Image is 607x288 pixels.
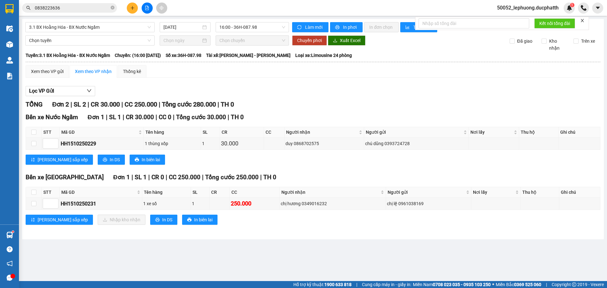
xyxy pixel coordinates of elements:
[60,198,142,210] td: HH1510250231
[365,140,468,147] div: chú dũng 0393724728
[286,129,358,136] span: Người nhận
[123,68,141,75] div: Thống kê
[293,281,352,288] span: Hỗ trợ kỹ thuật:
[142,187,191,198] th: Tên hàng
[492,4,564,12] span: 50052_lephuong.ducphatth
[362,281,411,288] span: Cung cấp máy in - giấy in:
[5,4,14,14] img: logo-vxr
[88,101,89,108] span: |
[292,35,327,46] button: Chuyển phơi
[570,3,574,7] sup: 1
[163,37,201,44] input: Chọn ngày
[123,113,124,121] span: |
[292,22,328,32] button: syncLàm mới
[228,113,229,121] span: |
[98,215,145,225] button: downloadNhập kho nhận
[127,3,138,14] button: plus
[285,140,363,147] div: duy 0868702575
[74,101,86,108] span: SL 2
[305,24,323,31] span: Làm mới
[205,174,259,181] span: Tổng cước 250.000
[433,282,491,287] strong: 0708 023 035 - 0935 103 250
[281,200,385,207] div: chị hương 0349016232
[473,189,514,196] span: Nơi lấy
[202,174,204,181] span: |
[514,282,541,287] strong: 0369 525 060
[130,155,165,165] button: printerIn biên lai
[26,53,110,58] b: Tuyến: 3.1 BX Hoằng Hóa - BX Nước Ngầm
[230,187,280,198] th: CC
[219,22,285,32] span: 16:00 - 36H-087.98
[400,22,437,32] button: bar-chartThống kê
[135,174,147,181] span: SL 1
[295,52,352,59] span: Loại xe: Limousine 24 phòng
[166,52,201,59] span: Số xe: 36H-087.98
[324,282,352,287] strong: 1900 633 818
[220,127,264,138] th: CR
[29,22,151,32] span: 3.1 BX Hoằng Hóa - BX Nước Ngầm
[201,127,220,138] th: SL
[405,25,411,30] span: bar-chart
[156,113,157,121] span: |
[35,4,109,11] input: Tìm tên, số ĐT hoặc mã đơn
[333,38,337,43] span: download
[413,281,491,288] span: Miền Nam
[113,174,130,181] span: Đơn 1
[159,6,164,10] span: aim
[388,189,465,196] span: Người gửi
[496,281,541,288] span: Miền Bắc
[7,260,13,267] span: notification
[26,174,104,181] span: Bến xe [GEOGRAPHIC_DATA]
[125,101,157,108] span: CC 250.000
[6,57,13,64] img: warehouse-icon
[29,36,151,45] span: Chọn tuyến
[572,282,576,287] span: copyright
[42,187,60,198] th: STT
[328,35,365,46] button: downloadXuất Excel
[103,157,107,162] span: printer
[26,215,93,225] button: sort-ascending[PERSON_NAME] sắp xếp
[38,156,88,163] span: [PERSON_NAME] sắp xếp
[6,232,13,238] img: warehouse-icon
[559,187,600,198] th: Ghi chú
[581,5,586,11] img: phone-icon
[567,5,572,11] img: icon-new-feature
[12,231,14,233] sup: 1
[202,140,219,147] div: 1
[71,101,72,108] span: |
[126,113,154,121] span: CR 30.000
[297,25,303,30] span: sync
[29,87,54,95] span: Lọc VP Gửi
[163,24,201,31] input: 15/10/2025
[366,129,462,136] span: Người gửi
[492,283,494,286] span: ⚪️
[364,22,399,32] button: In đơn chọn
[340,37,360,44] span: Xuất Excel
[26,6,31,10] span: search
[221,101,234,108] span: TH 0
[330,22,363,32] button: printerIn phơi
[343,24,358,31] span: In phơi
[26,155,93,165] button: sort-ascending[PERSON_NAME] sắp xếp
[281,189,379,196] span: Người nhận
[61,129,137,136] span: Mã GD
[38,216,88,223] span: [PERSON_NAME] sắp xếp
[470,129,512,136] span: Nơi lấy
[145,140,200,147] div: 1 thùng xốp
[539,20,570,27] span: Kết nối tổng đài
[231,199,279,208] div: 250.000
[142,3,153,14] button: file-add
[192,200,208,207] div: 1
[31,68,64,75] div: Xem theo VP gửi
[547,38,569,52] span: Kho nhận
[148,174,150,181] span: |
[173,113,175,121] span: |
[142,156,160,163] span: In biên lai
[151,174,164,181] span: CR 0
[534,18,575,28] button: Kết nối tổng đài
[143,200,190,207] div: 1 xe số
[6,41,13,48] img: warehouse-icon
[111,6,114,9] span: close-circle
[219,36,285,45] span: Chọn chuyến
[61,200,141,208] div: HH1510250231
